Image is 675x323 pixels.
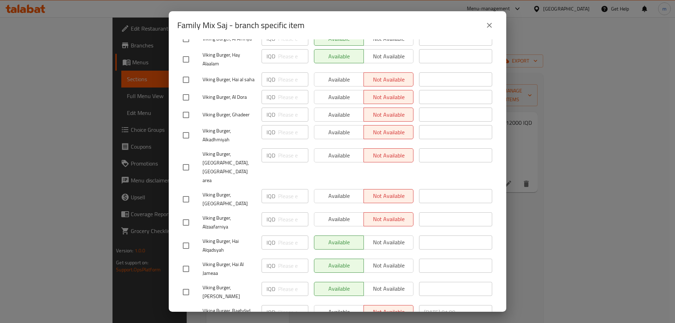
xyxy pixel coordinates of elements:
[278,148,308,162] input: Please enter price
[202,190,256,208] span: Viking Burger, [GEOGRAPHIC_DATA]
[266,34,275,43] p: IQD
[266,192,275,200] p: IQD
[266,238,275,247] p: IQD
[202,75,256,84] span: Viking Burger, Hai al saha
[278,108,308,122] input: Please enter price
[202,51,256,68] span: Viking Burger, Hay Alaalam
[278,189,308,203] input: Please enter price
[278,259,308,273] input: Please enter price
[202,150,256,185] span: Viking Burger, [GEOGRAPHIC_DATA], [GEOGRAPHIC_DATA] area
[202,127,256,144] span: Viking Burger, Alkadhmiyah
[266,285,275,293] p: IQD
[278,125,308,139] input: Please enter price
[266,75,275,84] p: IQD
[202,260,256,278] span: Viking Burger, Hai Al Jameaa
[278,212,308,226] input: Please enter price
[202,237,256,254] span: Viking Burger, Hai Alqadsyah
[278,90,308,104] input: Please enter price
[266,261,275,270] p: IQD
[266,52,275,60] p: IQD
[278,305,308,319] input: Please enter price
[202,283,256,301] span: Viking Burger, [PERSON_NAME]
[202,93,256,102] span: Viking Burger, Al Dora
[278,49,308,63] input: Please enter price
[278,235,308,250] input: Please enter price
[278,282,308,296] input: Please enter price
[481,17,498,34] button: close
[266,308,275,316] p: IQD
[266,128,275,136] p: IQD
[266,151,275,160] p: IQD
[266,215,275,224] p: IQD
[202,214,256,231] span: Viking Burger, Alzaafarniya
[266,110,275,119] p: IQD
[177,20,304,31] h2: Family Mix Saj - branch specific item
[202,110,256,119] span: Viking Burger, Ghadeer
[266,93,275,101] p: IQD
[278,72,308,86] input: Please enter price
